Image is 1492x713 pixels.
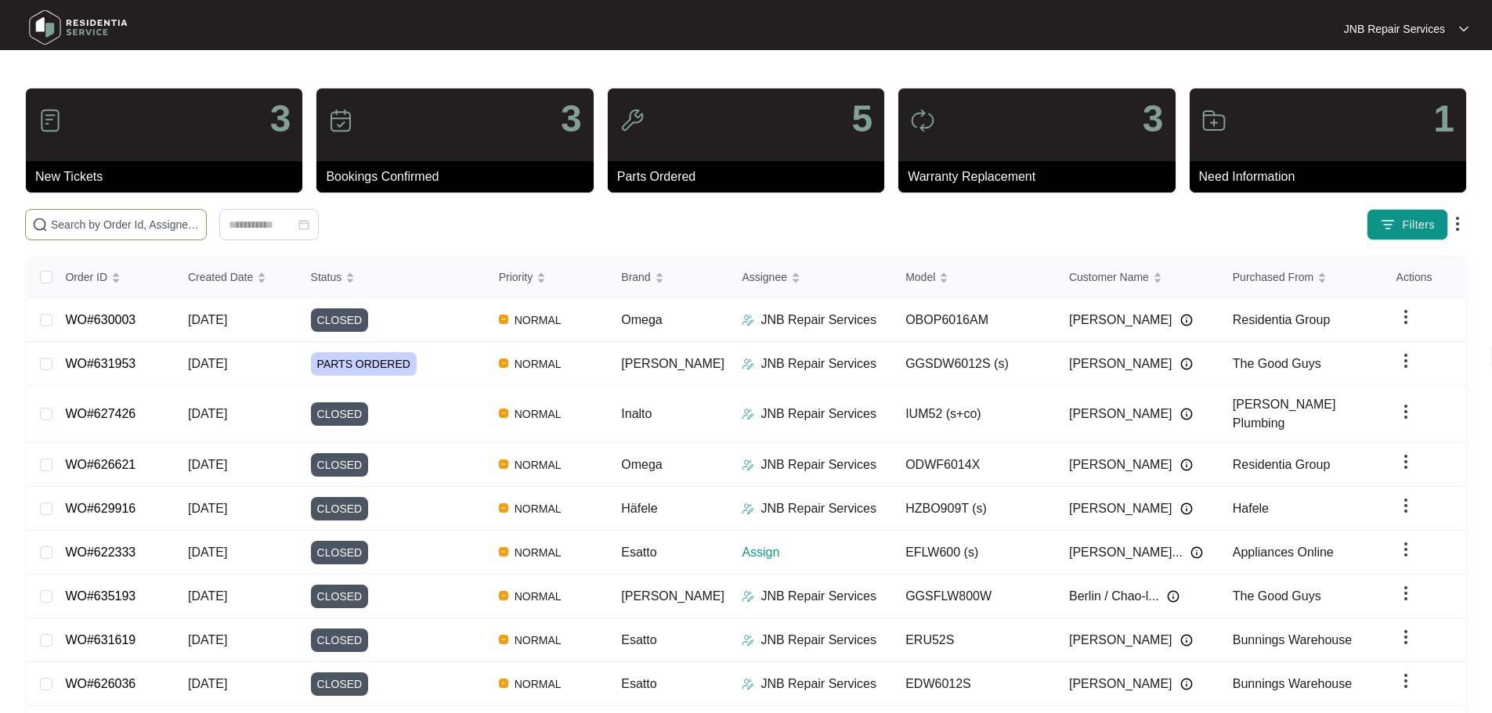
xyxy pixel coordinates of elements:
span: [PERSON_NAME] [1069,405,1172,423]
img: icon [38,108,63,133]
span: Berlin / Chao-l... [1069,587,1159,606]
span: CLOSED [311,585,369,608]
img: icon [910,108,935,133]
td: ERU52S [893,618,1057,662]
th: Customer Name [1057,257,1220,298]
p: JNB Repair Services [760,675,876,693]
img: search-icon [32,217,48,232]
span: NORMAL [508,675,568,693]
img: Assigner Icon [742,502,754,515]
img: Assigner Icon [742,634,754,646]
span: NORMAL [508,499,568,518]
img: Vercel Logo [499,315,508,324]
img: icon [620,108,645,133]
p: JNB Repair Services [760,405,876,423]
img: Assigner Icon [742,314,754,326]
span: Filters [1402,217,1435,233]
span: Häfele [621,502,657,515]
span: Bunnings Warehouse [1233,633,1352,646]
span: Purchased From [1233,268,1313,286]
img: Info icon [1180,634,1193,646]
a: WO#626036 [65,677,135,690]
img: Vercel Logo [499,635,508,644]
th: Assignee [729,257,893,298]
span: Bunnings Warehouse [1233,677,1352,690]
img: Assigner Icon [742,358,754,370]
img: dropdown arrow [1396,496,1415,515]
img: Vercel Logo [499,591,508,600]
span: Assignee [742,268,787,286]
p: 5 [851,100,872,138]
a: WO#626621 [65,458,135,471]
span: [DATE] [188,633,227,646]
span: [DATE] [188,502,227,515]
img: Info icon [1190,546,1203,559]
span: [DATE] [188,407,227,420]
p: Assign [742,543,893,562]
img: Info icon [1167,590,1180,603]
td: EDW6012S [893,662,1057,706]
span: CLOSED [311,628,369,652]
span: [DATE] [188,677,227,690]
p: Warranty Replacement [908,167,1175,186]
span: Appliances Online [1233,546,1334,559]
img: Info icon [1180,358,1193,370]
img: dropdown arrow [1396,672,1415,690]
img: Info icon [1180,314,1193,326]
span: NORMAL [508,587,568,606]
img: dropdown arrow [1396,540,1415,559]
td: EFLW600 (s) [893,531,1057,574]
img: Assigner Icon [742,459,754,471]
span: Priority [499,268,533,286]
th: Status [298,257,486,298]
a: WO#631953 [65,357,135,370]
p: JNB Repair Services [760,311,876,329]
img: Assigner Icon [742,408,754,420]
img: icon [1201,108,1226,133]
img: Assigner Icon [742,678,754,690]
th: Actions [1384,257,1465,298]
span: Brand [621,268,650,286]
span: [PERSON_NAME] [1069,456,1172,474]
img: dropdown arrow [1459,25,1469,33]
a: WO#629916 [65,502,135,515]
span: [PERSON_NAME] [1069,631,1172,650]
span: Esatto [621,546,656,559]
img: Vercel Logo [499,547,508,556]
span: CLOSED [311,453,369,477]
span: Esatto [621,677,656,690]
img: Vercel Logo [499,503,508,513]
span: [PERSON_NAME] [1069,499,1172,518]
th: Purchased From [1220,257,1384,298]
span: [PERSON_NAME] Plumbing [1233,398,1336,430]
img: Info icon [1180,459,1193,471]
img: Vercel Logo [499,409,508,418]
span: PARTS ORDERED [311,352,417,376]
p: 3 [561,100,582,138]
a: WO#631619 [65,633,135,646]
span: [PERSON_NAME]... [1069,543,1183,562]
p: Bookings Confirmed [326,167,593,186]
td: GGSDW6012S (s) [893,342,1057,386]
span: NORMAL [508,631,568,650]
span: [PERSON_NAME] [1069,355,1172,373]
a: WO#630003 [65,313,135,326]
td: OBOP6016AM [893,298,1057,342]
img: Assigner Icon [742,590,754,603]
span: Order ID [65,268,107,286]
td: IUM52 (s+co) [893,386,1057,443]
p: 3 [270,100,291,138]
p: JNB Repair Services [760,631,876,650]
img: Vercel Logo [499,679,508,688]
span: Residentia Group [1233,313,1331,326]
span: NORMAL [508,355,568,373]
p: Parts Ordered [617,167,884,186]
a: WO#627426 [65,407,135,420]
span: [DATE] [188,458,227,471]
img: icon [328,108,353,133]
span: CLOSED [311,402,369,426]
img: dropdown arrow [1396,308,1415,326]
a: WO#622333 [65,546,135,559]
input: Search by Order Id, Assignee Name, Customer Name, Brand and Model [51,216,200,233]
span: Hafele [1233,502,1269,515]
